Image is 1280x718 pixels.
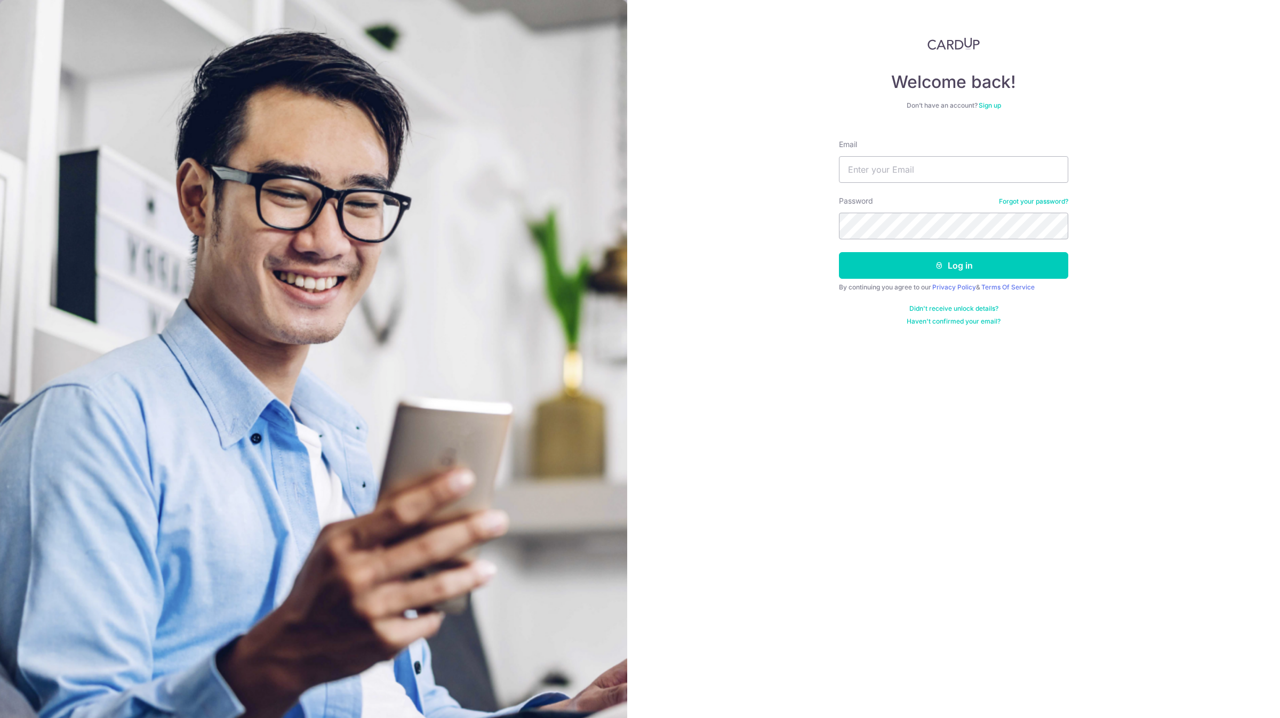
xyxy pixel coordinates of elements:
[909,304,998,313] a: Didn't receive unlock details?
[839,196,873,206] label: Password
[839,101,1068,110] div: Don’t have an account?
[979,101,1001,109] a: Sign up
[839,71,1068,93] h4: Welcome back!
[839,283,1068,292] div: By continuing you agree to our &
[999,197,1068,206] a: Forgot your password?
[907,317,1001,326] a: Haven't confirmed your email?
[839,139,857,150] label: Email
[839,252,1068,279] button: Log in
[981,283,1035,291] a: Terms Of Service
[927,37,980,50] img: CardUp Logo
[932,283,976,291] a: Privacy Policy
[839,156,1068,183] input: Enter your Email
